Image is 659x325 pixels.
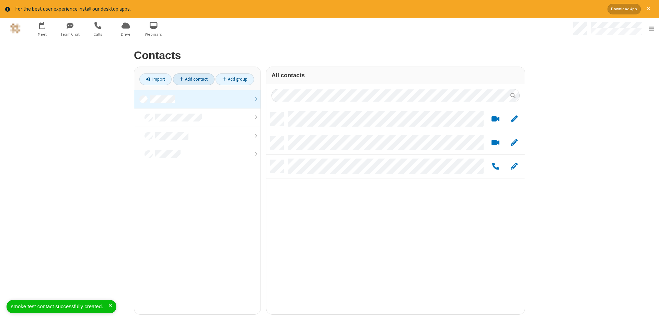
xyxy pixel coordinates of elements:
div: smoke test contact successfully created. [11,303,108,311]
a: Add contact [173,73,215,85]
button: Edit [507,115,521,123]
span: Drive [113,31,139,37]
img: QA Selenium DO NOT DELETE OR CHANGE [10,23,21,34]
span: Calls [85,31,111,37]
a: Add group [216,73,254,85]
button: Download App [608,4,641,14]
div: grid [266,107,525,314]
button: Call by phone [489,162,502,171]
button: Edit [507,138,521,147]
button: Edit [507,162,521,171]
div: For the best user experience install our desktop apps. [15,5,602,13]
span: Meet [30,31,55,37]
h2: Contacts [134,49,525,61]
a: Import [139,73,172,85]
button: Start a video meeting [489,115,502,123]
button: Close alert [643,4,654,14]
div: 3 [44,22,48,27]
span: Team Chat [57,31,83,37]
button: Start a video meeting [489,138,502,147]
h3: All contacts [271,72,520,79]
span: Webinars [141,31,166,37]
